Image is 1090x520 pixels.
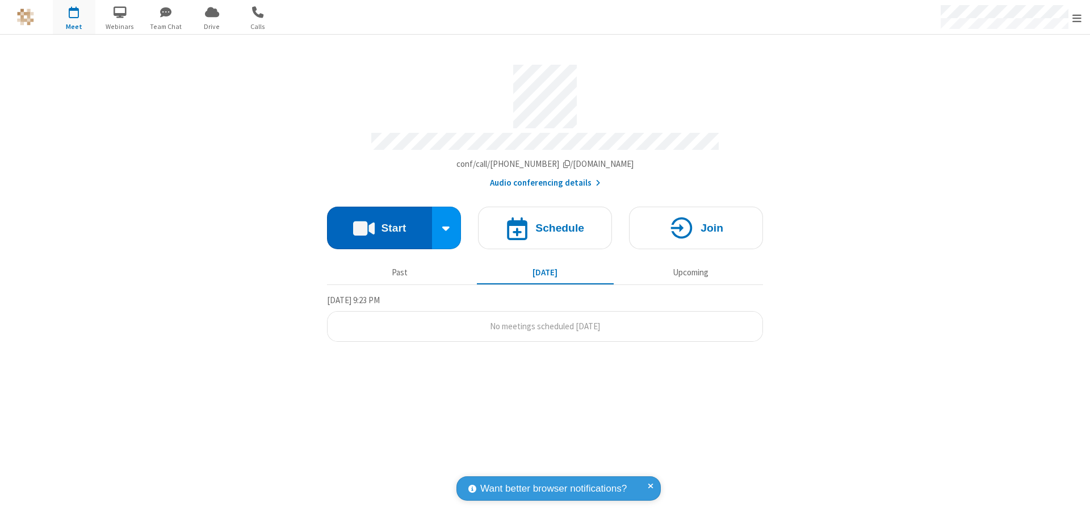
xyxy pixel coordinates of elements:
[237,22,279,32] span: Calls
[327,207,432,249] button: Start
[477,262,614,283] button: [DATE]
[332,262,468,283] button: Past
[191,22,233,32] span: Drive
[53,22,95,32] span: Meet
[17,9,34,26] img: QA Selenium DO NOT DELETE OR CHANGE
[490,177,601,190] button: Audio conferencing details
[381,223,406,233] h4: Start
[480,481,627,496] span: Want better browser notifications?
[145,22,187,32] span: Team Chat
[99,22,141,32] span: Webinars
[456,158,634,169] span: Copy my meeting room link
[327,56,763,190] section: Account details
[622,262,759,283] button: Upcoming
[432,207,462,249] div: Start conference options
[490,321,600,332] span: No meetings scheduled [DATE]
[478,207,612,249] button: Schedule
[535,223,584,233] h4: Schedule
[701,223,723,233] h4: Join
[456,158,634,171] button: Copy my meeting room linkCopy my meeting room link
[327,293,763,342] section: Today's Meetings
[327,295,380,305] span: [DATE] 9:23 PM
[629,207,763,249] button: Join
